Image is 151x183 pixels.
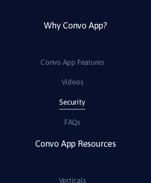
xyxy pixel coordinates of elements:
[40,56,104,70] a: Convo App Features
[44,17,107,55] a: Why Convo App?
[35,135,116,173] a: Convo App Resources
[59,95,85,109] a: Security
[64,116,80,130] a: FAQs
[61,75,83,89] a: Videos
